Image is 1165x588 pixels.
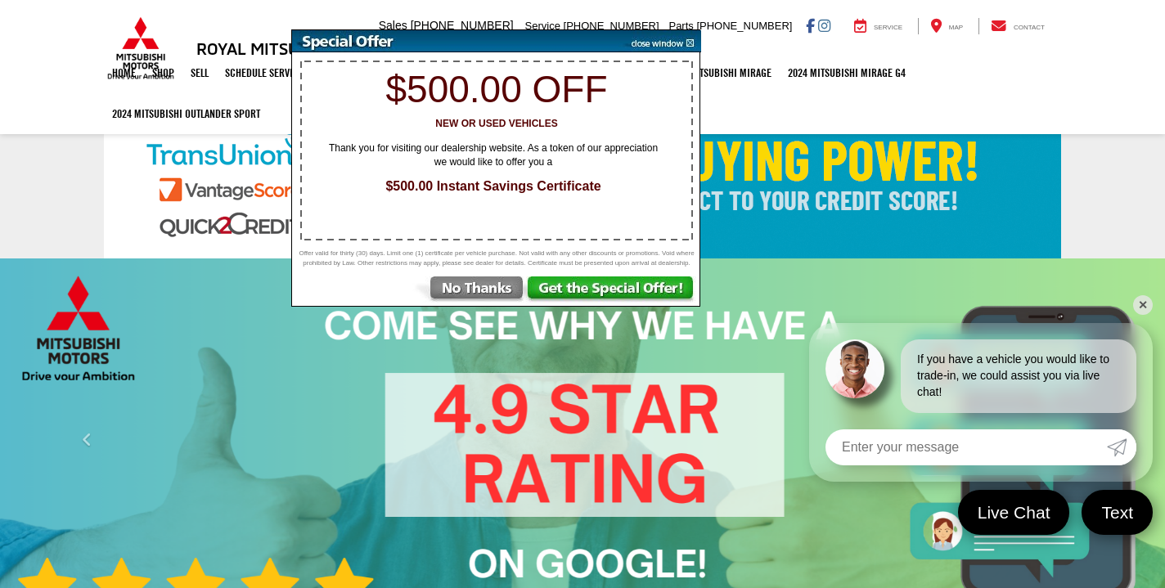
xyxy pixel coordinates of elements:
[104,52,144,93] a: Home
[1082,490,1153,535] a: Text
[1093,501,1141,523] span: Text
[842,18,915,34] a: Service
[696,20,792,32] span: [PHONE_NUMBER]
[949,24,963,31] span: Map
[182,52,217,93] a: Sell
[780,52,914,93] a: 2024 Mitsubishi Mirage G4
[379,19,407,32] span: Sales
[825,429,1107,465] input: Enter your message
[918,18,975,34] a: Map
[1014,24,1045,31] span: Contact
[526,276,699,306] img: Get the Special Offer
[196,39,340,57] h3: Royal Mitsubishi
[1107,429,1136,465] a: Submit
[309,177,677,196] span: $500.00 Instant Savings Certificate
[806,19,815,32] a: Facebook: Click to visit our Facebook page
[564,20,659,32] span: [PHONE_NUMBER]
[317,141,669,169] span: Thank you for visiting our dealership website. As a token of our appreciation we would like to of...
[969,501,1059,523] span: Live Chat
[874,24,902,31] span: Service
[217,52,312,93] a: Schedule Service: Opens in a new tab
[901,339,1136,413] div: If you have a vehicle you would like to trade-in, we could assist you via live chat!
[104,95,1061,258] img: Check Your Buying Power
[301,69,692,110] h1: $500.00 off
[144,52,182,93] a: Shop
[978,18,1057,34] a: Contact
[525,20,560,32] span: Service
[292,30,619,52] img: Special Offer
[104,93,268,134] a: 2024 Mitsubishi Outlander SPORT
[668,20,693,32] span: Parts
[618,30,701,52] img: close window
[104,16,178,80] img: Mitsubishi
[825,339,884,398] img: Agent profile photo
[412,276,526,306] img: No Thanks, Continue to Website
[818,19,830,32] a: Instagram: Click to visit our Instagram page
[301,119,692,129] h3: New or Used Vehicles
[411,19,514,32] span: [PHONE_NUMBER]
[296,249,697,268] span: Offer valid for thirty (30) days. Limit one (1) certificate per vehicle purchase. Not valid with ...
[958,490,1070,535] a: Live Chat
[659,52,780,93] a: 2024 Mitsubishi Mirage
